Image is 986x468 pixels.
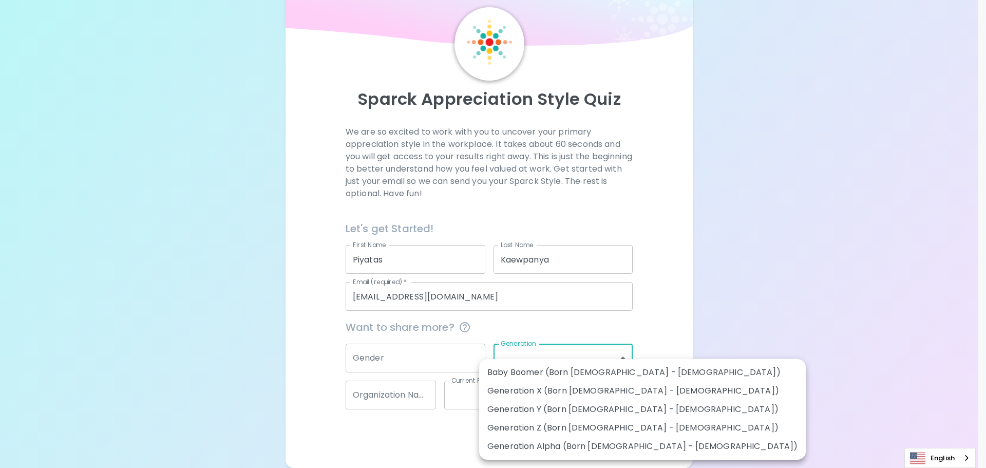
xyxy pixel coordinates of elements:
[904,448,976,468] div: Language
[479,437,806,456] li: Generation Alpha (Born [DEMOGRAPHIC_DATA] - [DEMOGRAPHIC_DATA])
[479,419,806,437] li: Generation Z (Born [DEMOGRAPHIC_DATA] - [DEMOGRAPHIC_DATA])
[479,400,806,419] li: Generation Y (Born [DEMOGRAPHIC_DATA] - [DEMOGRAPHIC_DATA])
[479,382,806,400] li: Generation X (Born [DEMOGRAPHIC_DATA] - [DEMOGRAPHIC_DATA])
[904,448,976,468] aside: Language selected: English
[905,448,975,467] a: English
[479,363,806,382] li: Baby Boomer (Born [DEMOGRAPHIC_DATA] - [DEMOGRAPHIC_DATA])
